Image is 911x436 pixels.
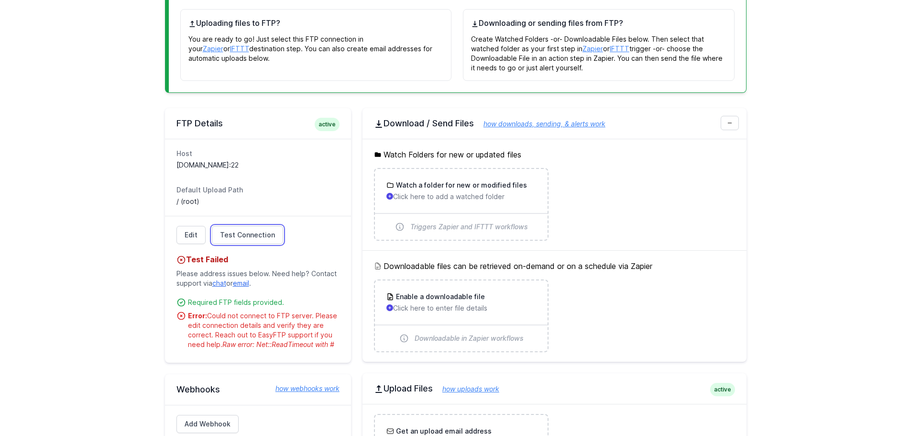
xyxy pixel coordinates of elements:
a: how uploads work [433,385,499,393]
p: You are ready to go! Just select this FTP connection in your or destination step. You can also cr... [188,29,444,63]
a: Zapier [582,45,603,53]
a: IFTTT [610,45,629,53]
h2: Upload Files [374,383,735,394]
h3: Enable a downloadable file [394,292,485,302]
h4: Uploading files to FTP? [188,17,444,29]
dt: Default Upload Path [176,185,340,195]
div: Could not connect to FTP server. Please edit connection details and verify they are correct. Reac... [188,311,340,349]
span: active [315,118,340,131]
a: Add Webhook [176,415,239,433]
a: how downloads, sending, & alerts work [474,120,605,128]
h5: Downloadable files can be retrieved on-demand or on a schedule via Zapier [374,260,735,272]
p: Click here to add a watched folder [386,192,536,201]
h3: Get an upload email address [394,426,492,436]
div: Required FTP fields provided. [188,298,340,307]
h3: Watch a folder for new or modified files [394,180,527,190]
h2: Download / Send Files [374,118,735,129]
a: Test Connection [212,226,283,244]
a: chat [212,279,226,287]
dd: / (root) [176,197,340,206]
span: active [710,383,735,396]
a: Edit [176,226,206,244]
a: Zapier [203,45,223,53]
span: Test Connection [220,230,275,240]
a: how webhooks work [266,384,340,393]
span: Triggers Zapier and IFTTT workflows [410,222,528,232]
h4: Downloading or sending files from FTP? [471,17,726,29]
h2: Webhooks [176,384,340,395]
h5: Watch Folders for new or updated files [374,149,735,160]
span: Downloadable in Zapier workflows [415,334,524,343]
a: email [233,279,249,287]
dt: Host [176,149,340,158]
a: Enable a downloadable file Click here to enter file details Downloadable in Zapier workflows [375,280,548,351]
p: Create Watched Folders -or- Downloadable Files below. Then select that watched folder as your fir... [471,29,726,73]
p: Click here to enter file details [386,303,536,313]
p: Please address issues below. Need help? Contact support via or . [176,265,340,292]
a: IFTTT [230,45,249,53]
a: Watch a folder for new or modified files Click here to add a watched folder Triggers Zapier and I... [375,169,548,240]
span: Raw error: Net::ReadTimeout with # [222,340,334,348]
dd: [DOMAIN_NAME]:22 [176,160,340,170]
iframe: Drift Widget Chat Controller [863,388,900,425]
h4: Test Failed [176,254,340,265]
h2: FTP Details [176,118,340,129]
strong: Error: [188,312,207,320]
